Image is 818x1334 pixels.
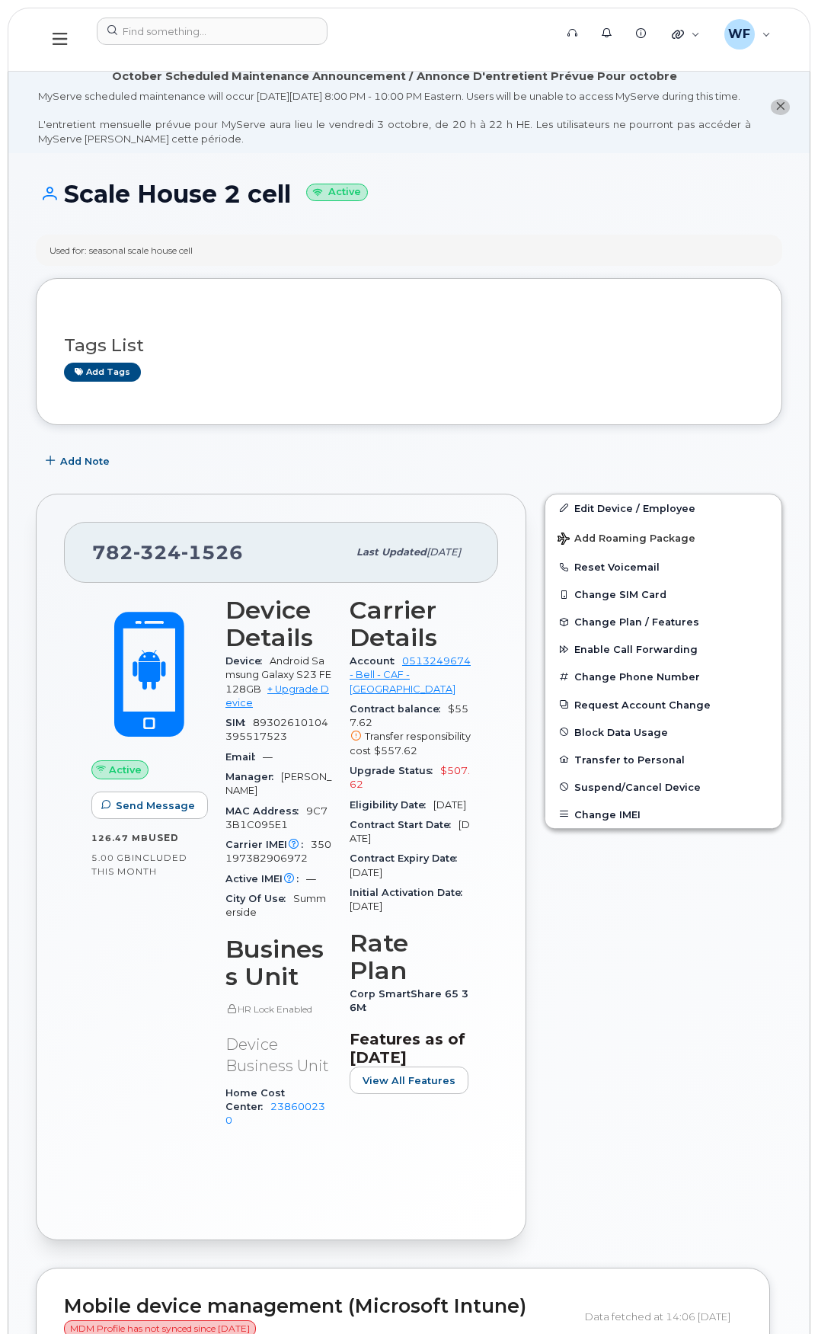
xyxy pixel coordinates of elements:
[574,781,701,792] span: Suspend/Cancel Device
[225,839,311,850] span: Carrier IMEI
[350,655,471,695] a: 0513249674 - Bell - CAF - [GEOGRAPHIC_DATA]
[64,336,754,355] h3: Tags List
[306,184,368,201] small: Active
[149,832,179,843] span: used
[225,1101,325,1126] a: 238600230
[558,533,695,547] span: Add Roaming Package
[60,454,110,469] span: Add Note
[116,798,195,813] span: Send Message
[92,541,243,564] span: 782
[225,655,331,695] span: Android Samsung Galaxy S23 FE 128GB
[112,69,677,85] div: October Scheduled Maintenance Announcement / Annonce D'entretient Prévue Pour octobre
[225,771,281,782] span: Manager
[225,1003,331,1016] p: HR Lock Enabled
[225,655,270,667] span: Device
[181,541,243,564] span: 1526
[350,929,471,984] h3: Rate Plan
[350,1030,471,1067] h3: Features as of [DATE]
[585,1302,742,1331] div: Data fetched at 14:06 [DATE]
[545,691,781,718] button: Request Account Change
[545,635,781,663] button: Enable Call Forwarding
[225,717,253,728] span: SIM
[91,792,208,819] button: Send Message
[50,244,193,257] div: Used for: seasonal scale house cell
[36,181,782,207] h1: Scale House 2 cell
[225,683,329,709] a: + Upgrade Device
[225,597,331,651] h3: Device Details
[225,1087,285,1112] span: Home Cost Center
[350,988,468,1013] span: Corp SmartShare 65 36M
[771,99,790,115] button: close notification
[350,887,470,898] span: Initial Activation Date
[545,494,781,522] a: Edit Device / Employee
[38,89,751,146] div: MyServe scheduled maintenance will occur [DATE][DATE] 8:00 PM - 10:00 PM Eastern. Users will be u...
[306,873,316,885] span: —
[545,801,781,828] button: Change IMEI
[545,718,781,746] button: Block Data Usage
[545,581,781,608] button: Change SIM Card
[350,765,440,776] span: Upgrade Status
[545,553,781,581] button: Reset Voicemail
[225,873,306,885] span: Active IMEI
[574,616,699,628] span: Change Plan / Features
[350,597,471,651] h3: Carrier Details
[350,819,459,830] span: Contract Start Date
[225,936,331,990] h3: Business Unit
[574,644,698,655] span: Enable Call Forwarding
[545,522,781,553] button: Add Roaming Package
[350,799,433,811] span: Eligibility Date
[427,546,461,558] span: [DATE]
[109,763,142,777] span: Active
[225,717,328,742] span: 89302610104395517523
[263,751,273,763] span: —
[91,833,149,843] span: 126.47 MB
[350,1067,468,1094] button: View All Features
[374,745,417,757] span: $557.62
[545,663,781,690] button: Change Phone Number
[225,805,328,830] span: 9C73B1C095E1
[350,731,471,756] span: Transfer responsibility cost
[133,541,181,564] span: 324
[350,655,402,667] span: Account
[225,805,306,817] span: MAC Address
[350,853,465,864] span: Contract Expiry Date
[225,1034,331,1077] p: Device Business Unit
[545,746,781,773] button: Transfer to Personal
[64,363,141,382] a: Add tags
[350,867,382,878] span: [DATE]
[350,703,471,758] span: $557.62
[363,1073,455,1088] span: View All Features
[356,546,427,558] span: Last updated
[433,799,466,811] span: [DATE]
[225,893,293,904] span: City Of Use
[545,773,781,801] button: Suspend/Cancel Device
[350,703,448,715] span: Contract balance
[545,608,781,635] button: Change Plan / Features
[91,853,132,863] span: 5.00 GB
[36,448,123,475] button: Add Note
[350,901,382,912] span: [DATE]
[91,852,187,877] span: included this month
[225,751,263,763] span: Email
